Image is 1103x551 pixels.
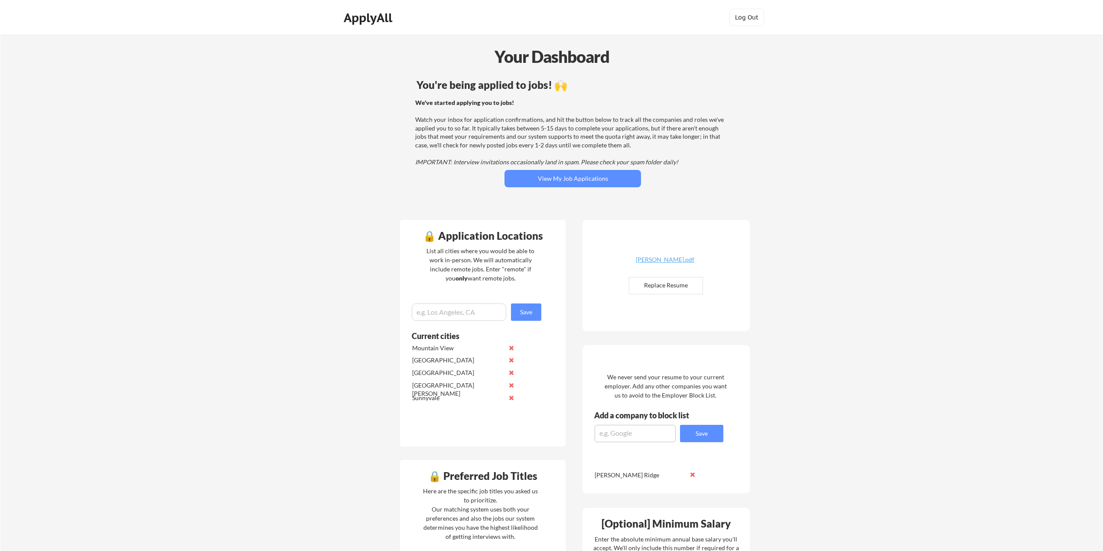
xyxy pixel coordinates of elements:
div: 🔒 Application Locations [402,231,563,241]
div: ApplyAll [344,10,395,25]
button: Log Out [729,9,764,26]
div: 🔒 Preferred Job Titles [402,471,563,481]
div: List all cities where you would be able to work in-person. We will automatically include remote j... [421,246,540,283]
div: [GEOGRAPHIC_DATA][PERSON_NAME] [412,381,504,398]
button: Save [511,303,541,321]
strong: We've started applying you to jobs! [415,99,514,106]
div: [Optional] Minimum Salary [586,518,747,529]
button: Save [680,425,723,442]
div: Your Dashboard [1,44,1103,69]
div: [GEOGRAPHIC_DATA] [412,368,504,377]
div: Add a company to block list [594,411,703,419]
div: Mountain View [412,344,504,352]
div: We never send your resume to your current employer. Add any other companies you want us to avoid ... [604,372,727,400]
a: [PERSON_NAME].pdf [613,257,716,270]
div: Here are the specific job titles you asked us to prioritize. Our matching system uses both your p... [421,486,540,541]
strong: only [456,274,468,282]
div: [GEOGRAPHIC_DATA] [412,356,504,365]
div: [PERSON_NAME].pdf [613,257,716,263]
div: Watch your inbox for application confirmations, and hit the button below to track all the compani... [415,98,728,166]
em: IMPORTANT: Interview invitations occasionally land in spam. Please check your spam folder daily! [415,158,678,166]
div: You're being applied to jobs! 🙌 [416,80,729,90]
div: Sunnyvale [412,394,504,402]
button: View My Job Applications [504,170,641,187]
div: Current cities [412,332,532,340]
div: [PERSON_NAME] Ridge [595,471,686,479]
input: e.g. Los Angeles, CA [412,303,506,321]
